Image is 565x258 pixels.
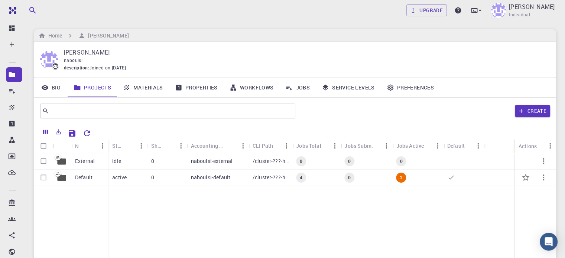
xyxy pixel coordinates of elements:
div: Open Intercom Messenger [540,233,558,251]
p: [PERSON_NAME] [64,48,544,57]
div: Accounting slug [187,138,249,153]
a: Workflows [224,78,280,97]
div: Status [108,138,147,153]
p: naboulsi-external [191,157,233,165]
p: naboulsi-default [191,174,230,181]
button: Sort [225,140,237,152]
div: CLI Path [253,138,273,153]
button: Menu [280,140,292,152]
div: Name [71,139,108,153]
p: [PERSON_NAME] [509,2,555,11]
button: Menu [135,140,147,152]
span: 2 [397,174,405,181]
div: Actions [519,139,537,153]
h6: Home [45,32,62,40]
div: Shared [151,138,163,153]
div: Actions [515,139,556,153]
span: Joined on [DATE] [89,64,126,72]
button: Menu [329,140,341,152]
p: /cluster-???-home/naboulsi/naboulsi-external [253,157,289,165]
p: 0 [151,157,154,165]
button: Menu [97,140,108,152]
span: Individual [509,11,530,19]
div: Default [444,138,484,153]
div: Jobs Active [393,138,444,153]
button: Menu [544,140,556,152]
button: Save Explorer Settings [65,126,79,141]
h6: [PERSON_NAME] [85,32,129,40]
span: description : [64,64,89,72]
a: Upgrade [406,4,447,16]
div: Jobs Total [296,138,321,153]
button: Set default [517,169,535,186]
div: Jobs Total [292,138,341,153]
div: Name [75,139,85,153]
button: Menu [175,140,187,152]
div: Accounting slug [191,138,225,153]
div: CLI Path [249,138,292,153]
div: Shared [147,138,187,153]
span: 0 [297,158,305,164]
p: 0 [151,174,154,181]
button: Sort [85,140,97,152]
a: Preferences [381,78,440,97]
img: aicha naboulsi [491,3,506,18]
p: /cluster-???-home/naboulsi/naboulsi-default [253,174,289,181]
button: Sort [163,140,175,152]
a: Properties [169,78,224,97]
a: Jobs [279,78,316,97]
span: naboulsi [64,57,82,63]
a: Materials [117,78,169,97]
button: Export [52,126,65,138]
div: Jobs Subm. [344,138,373,153]
button: Sort [123,140,135,152]
span: 0 [345,174,354,181]
p: active [112,174,127,181]
p: Default [75,174,92,181]
button: Menu [432,140,444,152]
button: Menu [237,140,249,152]
img: logo [6,7,16,14]
a: Projects [68,78,117,97]
button: Reset Explorer Settings [79,126,94,141]
span: 0 [397,158,405,164]
a: Service Levels [316,78,381,97]
button: Columns [39,126,52,138]
div: Default [447,138,465,153]
span: 4 [297,174,305,181]
span: Assistance [12,5,48,12]
div: Icon [53,139,71,153]
nav: breadcrumb [37,32,130,40]
span: 0 [345,158,354,164]
button: Create [515,105,550,117]
button: Menu [381,140,393,152]
a: Bio [34,78,68,97]
p: External [75,157,95,165]
button: Menu [472,140,484,152]
div: Jobs Active [396,138,424,153]
div: Status [112,138,123,153]
p: idle [112,157,121,165]
div: Jobs Subm. [341,138,392,153]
